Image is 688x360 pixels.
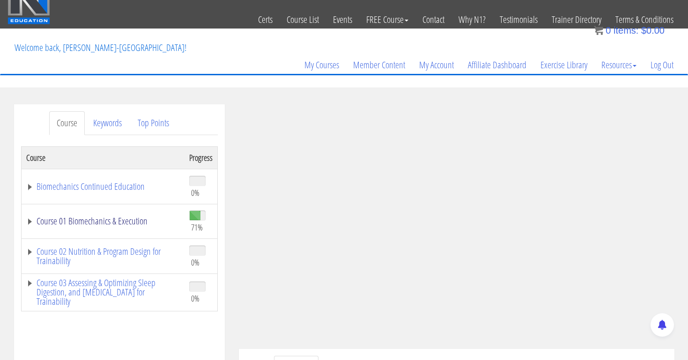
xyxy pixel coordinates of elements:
a: 0 items: $0.00 [594,25,665,36]
th: Course [21,146,185,169]
img: icon11.png [594,26,603,35]
a: Course 03 Assessing & Optimizing Sleep Digestion, and [MEDICAL_DATA] for Trainability [26,278,180,306]
a: Exercise Library [533,43,594,87]
span: items: [614,25,638,36]
a: My Account [412,43,461,87]
span: 0% [191,257,200,267]
span: $ [641,25,646,36]
a: My Courses [297,43,346,87]
a: Biomechanics Continued Education [26,182,180,191]
span: 0% [191,293,200,303]
span: 0% [191,187,200,198]
th: Progress [185,146,218,169]
a: Course [49,111,85,135]
a: Course 02 Nutrition & Program Design for Trainability [26,247,180,266]
p: Welcome back, [PERSON_NAME]-[GEOGRAPHIC_DATA]! [7,29,193,66]
a: Course 01 Biomechanics & Execution [26,216,180,226]
a: Affiliate Dashboard [461,43,533,87]
span: 71% [191,222,203,232]
bdi: 0.00 [641,25,665,36]
span: 0 [606,25,611,36]
a: Keywords [86,111,129,135]
a: Top Points [130,111,177,135]
a: Member Content [346,43,412,87]
a: Resources [594,43,644,87]
a: Log Out [644,43,681,87]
